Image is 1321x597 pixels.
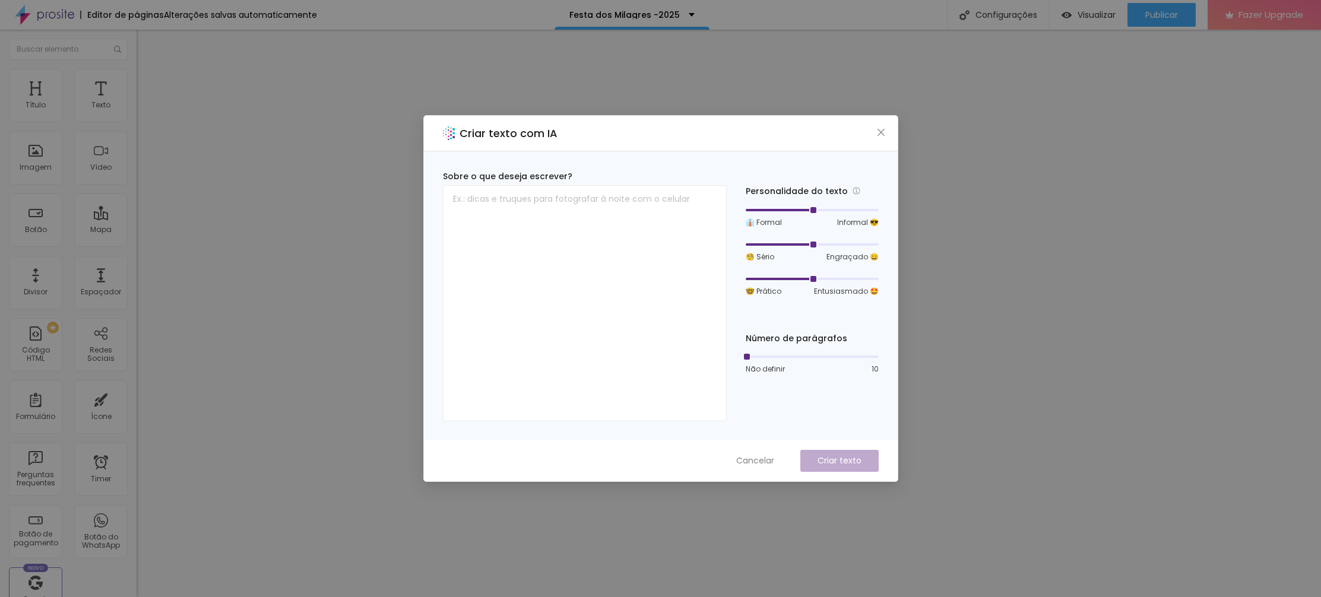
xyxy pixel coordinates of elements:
[164,11,317,19] div: Alterações salvas automaticamente
[114,46,121,53] img: Icone
[814,286,879,297] span: Entusiasmado 🤩
[1127,3,1196,27] button: Publicar
[800,450,879,472] button: Criar texto
[746,364,785,374] span: Não definir
[1062,10,1072,20] img: view-1.svg
[9,39,128,60] input: Buscar elemento
[77,533,124,550] div: Botão do WhatsApp
[90,226,112,234] div: Mapa
[90,163,112,172] div: Vídeo
[746,286,781,297] span: 🤓 Prático
[872,364,879,374] span: 10
[1050,3,1127,27] button: Visualizar
[746,185,879,198] div: Personalidade do texto
[91,412,112,421] div: Ícone
[1145,10,1178,20] span: Publicar
[80,11,164,19] div: Editor de páginas
[746,252,774,262] span: 🧐 Sério
[26,101,46,109] div: Título
[460,125,557,141] h2: Criar texto com IA
[25,226,47,234] div: Botão
[443,170,727,183] div: Sobre o que deseja escrever?
[1078,10,1116,20] span: Visualizar
[91,101,110,109] div: Texto
[77,346,124,363] div: Redes Sociais
[569,11,680,19] p: Festa dos Milagres -2025
[16,412,55,421] div: Formulário
[876,128,886,137] span: close
[1238,9,1303,20] span: Fazer Upgrade
[20,163,52,172] div: Imagem
[137,30,1321,597] iframe: Editor
[12,471,59,488] div: Perguntas frequentes
[736,455,774,467] span: Cancelar
[12,530,59,547] div: Botão de pagamento
[826,252,879,262] span: Engraçado 😄
[12,346,59,363] div: Código HTML
[959,10,970,20] img: Icone
[746,332,879,345] div: Número de parágrafos
[23,564,49,572] div: Novo
[81,288,121,296] div: Espaçador
[837,217,879,228] span: Informal 😎
[746,217,782,228] span: 👔 Formal
[724,450,786,472] button: Cancelar
[875,126,887,139] button: Close
[91,475,111,483] div: Timer
[24,288,47,296] div: Divisor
